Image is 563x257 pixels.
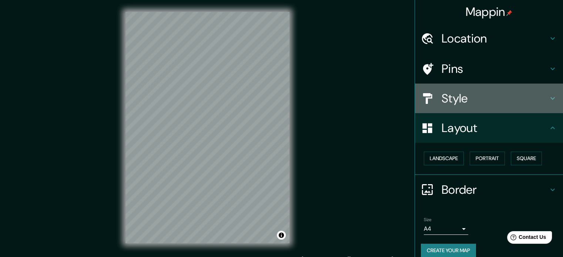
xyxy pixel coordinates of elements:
div: Layout [415,113,563,143]
button: Toggle attribution [277,231,286,240]
button: Landscape [424,152,464,165]
h4: Location [442,31,548,46]
button: Square [511,152,542,165]
h4: Pins [442,61,548,76]
button: Portrait [470,152,505,165]
h4: Style [442,91,548,106]
div: A4 [424,223,468,235]
h4: Layout [442,121,548,135]
canvas: Map [125,12,289,243]
div: Border [415,175,563,204]
label: Size [424,216,432,223]
div: Pins [415,54,563,84]
div: Style [415,84,563,113]
iframe: Help widget launcher [497,228,555,249]
img: pin-icon.png [506,10,512,16]
h4: Border [442,182,548,197]
h4: Mappin [466,4,513,19]
div: Location [415,24,563,53]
